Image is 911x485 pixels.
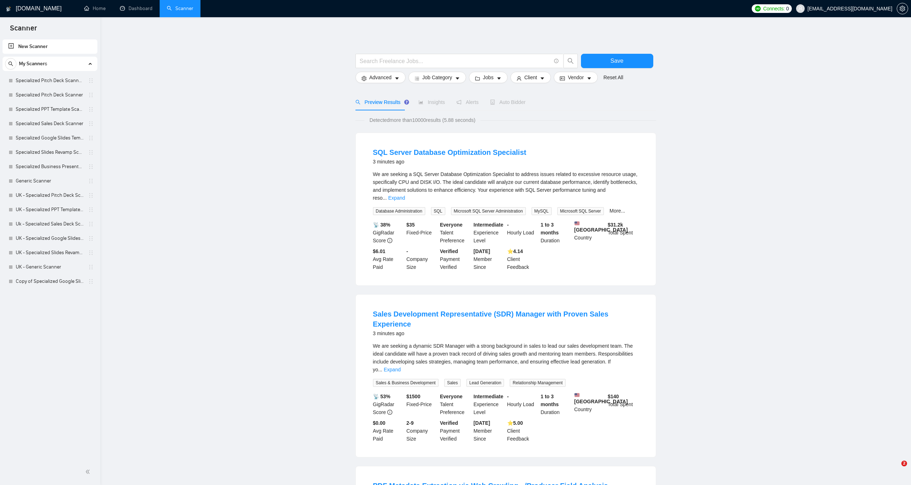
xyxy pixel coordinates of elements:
div: GigRadar Score [372,393,405,416]
div: Tooltip anchor [403,99,410,105]
a: Specialized Google Slides Template Scanner [16,131,84,145]
div: 3 minutes ago [373,157,527,166]
span: Sales & Business Development [373,379,438,387]
img: upwork-logo.png [755,6,761,11]
span: Vendor [568,73,583,81]
a: dashboardDashboard [120,5,152,11]
b: - [406,248,408,254]
span: holder [88,178,94,184]
button: folderJobscaret-down [469,72,508,83]
b: $ 35 [406,222,415,228]
span: 2 [901,461,907,466]
a: Sales Development Representative (SDR) Manager with Proven Sales Experience [373,310,609,328]
div: Payment Verified [438,247,472,271]
b: 1 to 3 months [541,394,559,407]
span: Relationship Management [510,379,565,387]
span: info-circle [554,59,559,63]
span: search [564,58,577,64]
b: Everyone [440,394,462,399]
span: Microsoft SQL Server [557,207,604,215]
a: Reset All [604,73,623,81]
span: Lead Generation [466,379,504,387]
img: logo [6,3,11,15]
span: ... [378,367,382,372]
div: We are seeking a dynamic SDR Manager with a strong background in sales to lead our sales developm... [373,342,639,374]
div: Country [573,393,606,416]
a: searchScanner [167,5,193,11]
div: Fixed-Price [405,393,438,416]
span: ... [383,195,387,201]
div: Member Since [472,419,506,443]
a: setting [897,6,908,11]
div: We are seeking a SQL Server Database Optimization Specialist to address issues related to excessi... [373,170,639,202]
b: $ 31.2k [608,222,623,228]
span: notification [456,100,461,105]
span: Database Administration [373,207,425,215]
div: Experience Level [472,221,506,244]
a: Specialized Pitch Deck Scanner [16,88,84,102]
div: Total Spent [606,393,640,416]
span: 0 [786,5,789,13]
a: Uk - Specialized Sales Deck Scanner [16,217,84,231]
span: holder [88,106,94,112]
div: Client Feedback [506,419,539,443]
img: 🇺🇸 [575,393,580,398]
a: UK - Specialized Google Slides Template Scanner [16,231,84,246]
span: holder [88,250,94,256]
b: - [507,222,509,228]
span: area-chart [418,100,423,105]
span: holder [88,121,94,127]
div: Total Spent [606,221,640,244]
div: Talent Preference [438,393,472,416]
div: 3 minutes ago [373,329,639,338]
span: caret-down [496,76,501,81]
span: Client [524,73,537,81]
div: Member Since [472,247,506,271]
span: caret-down [394,76,399,81]
a: Expand [384,367,401,372]
span: holder [88,221,94,227]
button: idcardVendorcaret-down [554,72,597,83]
div: Duration [539,393,573,416]
b: 1 to 3 months [541,222,559,236]
span: holder [88,149,94,155]
b: $ 1500 [406,394,420,399]
b: $0.00 [373,420,386,426]
span: holder [88,164,94,170]
div: Country [573,221,606,244]
span: bars [415,76,420,81]
span: double-left [85,468,92,475]
span: MySQL [532,207,552,215]
span: user [798,6,803,11]
a: New Scanner [8,39,92,54]
a: Specialized Slides Revamp Scanner [16,145,84,160]
a: Specialized Business Presentation [16,160,84,174]
span: holder [88,264,94,270]
a: Expand [388,195,405,201]
div: Payment Verified [438,419,472,443]
b: 📡 38% [373,222,391,228]
a: Specialized PPT Template Scanner [16,102,84,117]
li: New Scanner [3,39,97,54]
div: Talent Preference [438,221,472,244]
a: Generic Scanner [16,174,84,188]
div: GigRadar Score [372,221,405,244]
b: - [507,394,509,399]
span: Insights [418,99,445,105]
div: Hourly Load [506,221,539,244]
b: Everyone [440,222,462,228]
span: user [517,76,522,81]
span: search [355,100,360,105]
span: Job Category [422,73,452,81]
b: [DATE] [474,248,490,254]
div: Hourly Load [506,393,539,416]
a: More... [610,208,625,214]
span: Advanced [369,73,392,81]
div: Company Size [405,419,438,443]
span: Detected more than 10000 results (5.88 seconds) [364,116,480,124]
b: [DATE] [474,420,490,426]
span: info-circle [387,410,392,415]
a: UK - Generic Scanner [16,260,84,274]
span: holder [88,279,94,284]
